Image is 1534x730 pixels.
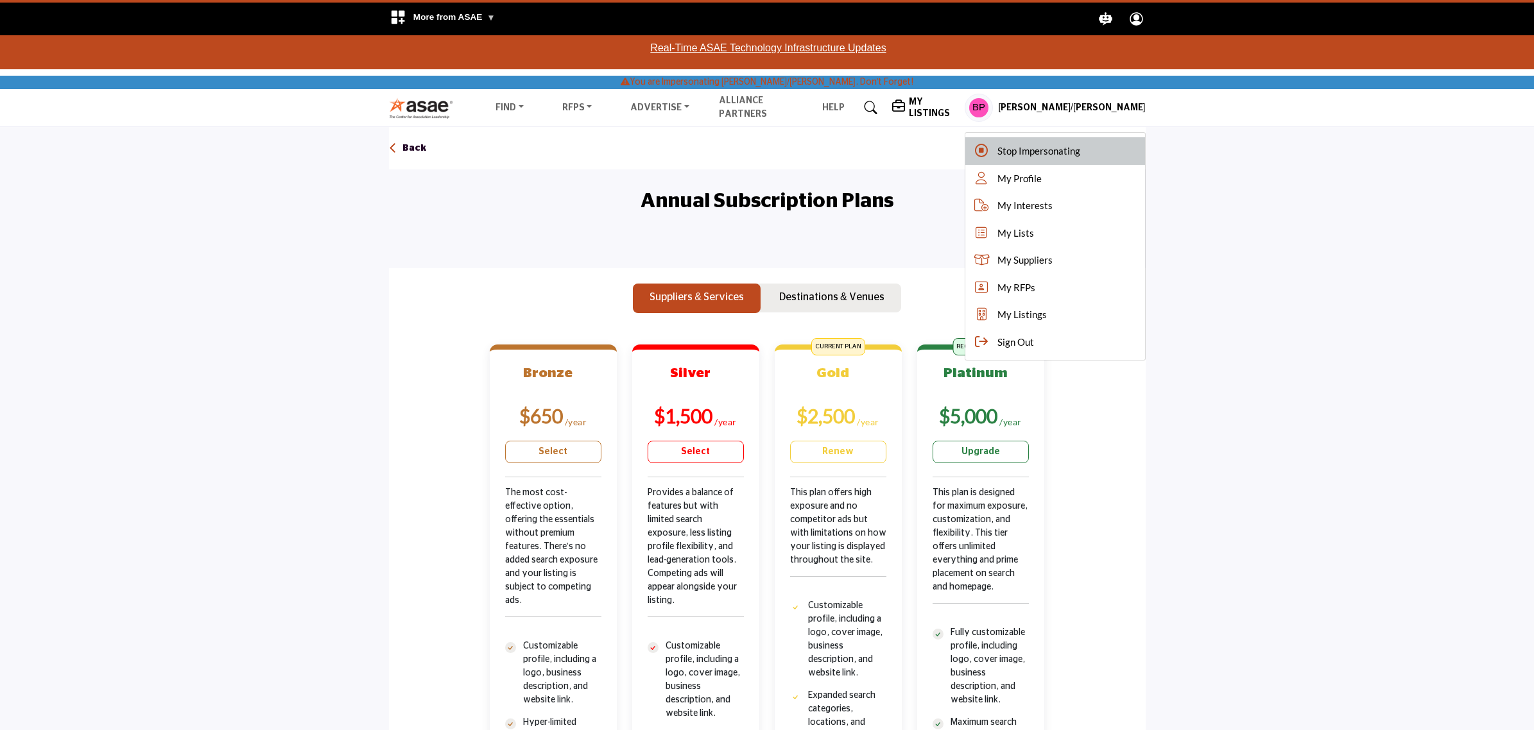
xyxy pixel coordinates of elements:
[790,486,886,599] div: This plan offers high exposure and no competitor ads but with limitations on how your listing is ...
[505,486,601,640] div: The most cost-effective option, offering the essentials without premium features. There’s no adde...
[997,253,1053,267] span: My Suppliers
[997,335,1034,350] span: Sign Out
[648,441,744,463] a: Select
[808,599,886,680] p: Customizable profile, including a logo, cover image, business description, and website link.
[852,98,886,118] a: Search
[997,307,1047,322] span: My Listings
[621,99,698,117] a: Advertise
[565,416,587,427] sub: /year
[999,416,1022,427] sub: /year
[965,94,993,122] button: Show hide supplier dropdown
[523,366,573,380] b: Bronze
[997,226,1034,241] span: My Lists
[857,416,879,427] sub: /year
[965,165,1144,192] a: My Profile
[816,366,849,380] b: Gold
[505,441,601,463] a: Select
[965,246,1144,274] a: My Suppliers
[811,338,865,355] span: CURRENT PLAN
[933,486,1029,626] div: This plan is designed for maximum exposure, customization, and flexibility. This tier offers unli...
[965,192,1144,219] a: My Interests
[779,289,884,305] p: Destinations & Venues
[648,486,744,640] div: Provides a balance of features but with limited search exposure, less listing profile flexibility...
[997,171,1042,186] span: My Profile
[822,103,845,112] a: Help
[389,98,460,119] img: Site Logo
[997,144,1080,158] span: Stop Impersonating
[714,416,737,427] sub: /year
[654,404,712,427] b: $1,500
[553,99,601,117] a: RFPs
[892,96,958,119] div: My Listings
[650,289,744,305] p: Suppliers & Services
[965,301,1144,328] a: My Listings
[487,99,533,117] a: Find
[965,274,1144,301] a: My RFPs
[523,640,601,707] p: Customizable profile, including a logo, business description, and website link.
[633,284,761,313] button: Suppliers & Services
[951,626,1029,707] p: Fully customizable profile, including logo, cover image, business description, and website link.
[797,404,855,427] b: $2,500
[997,198,1053,213] span: My Interests
[402,142,427,155] p: Back
[650,42,886,53] a: Real-Time ASAE Technology Infrastructure Updates
[670,366,711,380] b: Silver
[641,185,893,216] h2: Annual Subscription Plans
[790,441,886,463] a: Renew
[998,102,1145,115] h5: [PERSON_NAME]/[PERSON_NAME]
[909,96,958,119] h5: My Listings
[719,96,767,119] a: Alliance Partners
[952,338,1008,355] span: RECOMMENDED
[933,441,1029,463] a: Upgrade
[382,3,503,35] div: More from ASAE
[944,366,1008,380] b: Platinum
[763,284,901,313] button: Destinations & Venues
[965,219,1144,247] a: My Lists
[997,280,1035,295] span: My RFPs
[519,404,563,427] b: $650
[413,12,496,22] span: More from ASAE
[939,404,997,427] b: $5,000
[666,640,744,720] p: Customizable profile, including a logo, cover image, business description, and website link.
